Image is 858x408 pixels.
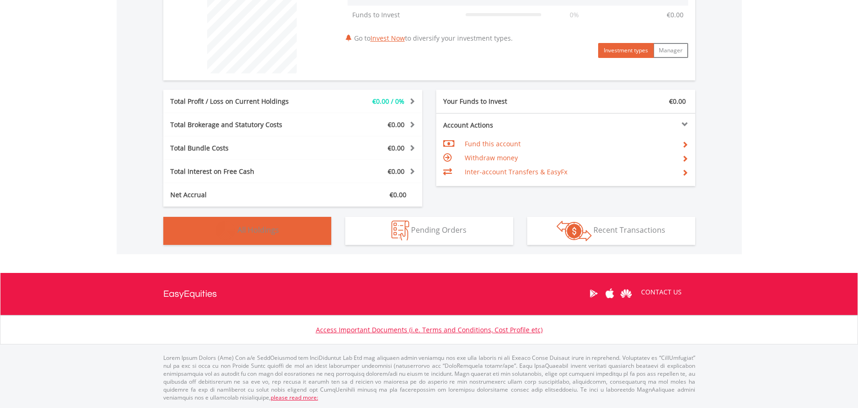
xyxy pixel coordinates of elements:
a: Apple [602,279,618,308]
span: €0.00 [388,167,405,176]
div: Total Profit / Loss on Current Holdings [163,97,314,106]
span: €0.00 [669,97,686,106]
img: transactions-zar-wht.png [557,221,592,241]
div: Total Bundle Costs [163,143,314,153]
td: €0.00 [662,6,688,24]
a: CONTACT US [635,279,688,305]
button: Investment types [598,43,654,58]
div: Total Brokerage and Statutory Costs [163,120,314,129]
a: Huawei [618,279,635,308]
span: €0.00 [390,190,406,199]
a: Invest Now [370,34,405,43]
span: Pending Orders [411,225,467,235]
img: holdings-wht.png [216,221,236,241]
button: All Holdings [163,217,331,245]
td: Fund this account [465,137,674,151]
span: All Holdings [237,225,279,235]
span: €0.00 [388,120,405,129]
td: Funds to Invest [348,6,461,24]
a: please read more: [271,394,318,401]
button: Pending Orders [345,217,513,245]
div: Your Funds to Invest [436,97,566,106]
img: pending_instructions-wht.png [391,221,409,241]
td: Inter-account Transfers & EasyFx [465,165,674,179]
span: €0.00 / 0% [372,97,405,106]
a: Google Play [586,279,602,308]
span: €0.00 [388,143,405,152]
button: Manager [653,43,688,58]
div: Net Accrual [163,190,314,200]
a: EasyEquities [163,273,217,315]
div: Total Interest on Free Cash [163,167,314,176]
span: Recent Transactions [593,225,665,235]
p: Lorem Ipsum Dolors (Ame) Con a/e SeddOeiusmod tem InciDiduntut Lab Etd mag aliquaen admin veniamq... [163,354,695,402]
div: Account Actions [436,121,566,130]
td: 0% [546,6,603,24]
button: Recent Transactions [527,217,695,245]
td: Withdraw money [465,151,674,165]
a: Access Important Documents (i.e. Terms and Conditions, Cost Profile etc) [316,325,543,334]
